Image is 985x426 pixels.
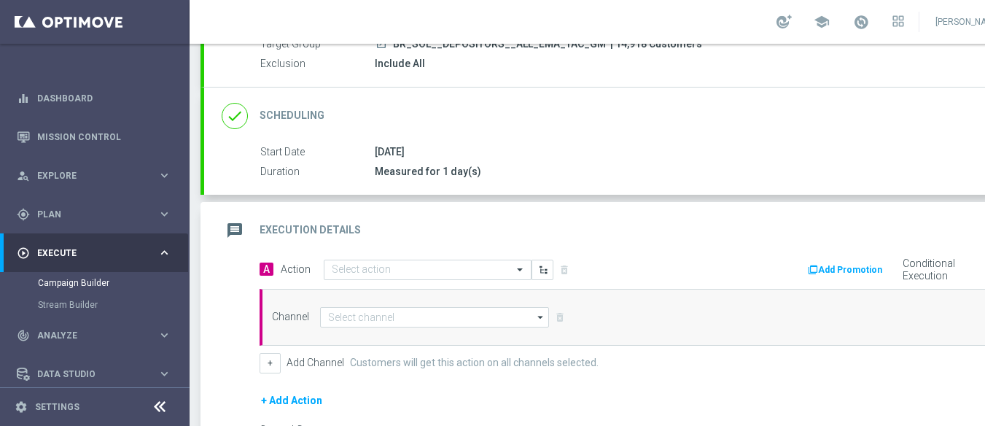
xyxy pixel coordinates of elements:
[17,169,157,182] div: Explore
[17,117,171,156] div: Mission Control
[38,294,188,316] div: Stream Builder
[814,14,830,30] span: school
[38,272,188,294] div: Campaign Builder
[260,109,324,123] h2: Scheduling
[37,171,157,180] span: Explore
[222,103,248,129] i: done
[393,38,606,51] span: BR_SOL__DEPOSITORS__ALL_EMA_TAC_GM
[260,223,361,237] h2: Execution Details
[16,131,172,143] button: Mission Control
[17,329,157,342] div: Analyze
[16,368,172,380] button: Data Studio keyboard_arrow_right
[17,169,30,182] i: person_search
[260,58,375,71] label: Exclusion
[287,357,344,369] label: Add Channel
[16,93,172,104] button: equalizer Dashboard
[260,392,324,410] button: + Add Action
[534,308,548,327] i: arrow_drop_down
[37,117,171,156] a: Mission Control
[38,277,152,289] a: Campaign Builder
[17,92,30,105] i: equalizer
[15,400,28,414] i: settings
[260,263,273,276] span: A
[37,331,157,340] span: Analyze
[17,247,157,260] div: Execute
[222,217,248,244] i: message
[17,79,171,117] div: Dashboard
[281,263,311,276] label: Action
[38,299,152,311] a: Stream Builder
[806,262,887,278] button: Add Promotion
[610,38,702,51] span: | 14,918 Customers
[320,307,549,328] input: Select channel
[17,329,30,342] i: track_changes
[260,353,281,373] button: +
[17,208,30,221] i: gps_fixed
[16,330,172,341] button: track_changes Analyze keyboard_arrow_right
[35,403,79,411] a: Settings
[16,209,172,220] button: gps_fixed Plan keyboard_arrow_right
[157,169,171,182] i: keyboard_arrow_right
[260,146,375,159] label: Start Date
[260,38,375,51] label: Target Group
[37,370,157,379] span: Data Studio
[157,328,171,342] i: keyboard_arrow_right
[16,170,172,182] button: person_search Explore keyboard_arrow_right
[157,367,171,381] i: keyboard_arrow_right
[37,210,157,219] span: Plan
[16,247,172,259] button: play_circle_outline Execute keyboard_arrow_right
[157,207,171,221] i: keyboard_arrow_right
[350,357,599,369] label: Customers will get this action on all channels selected.
[37,79,171,117] a: Dashboard
[17,368,157,381] div: Data Studio
[272,311,309,323] label: Channel
[260,166,375,179] label: Duration
[37,249,157,257] span: Execute
[157,246,171,260] i: keyboard_arrow_right
[17,247,30,260] i: play_circle_outline
[17,208,157,221] div: Plan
